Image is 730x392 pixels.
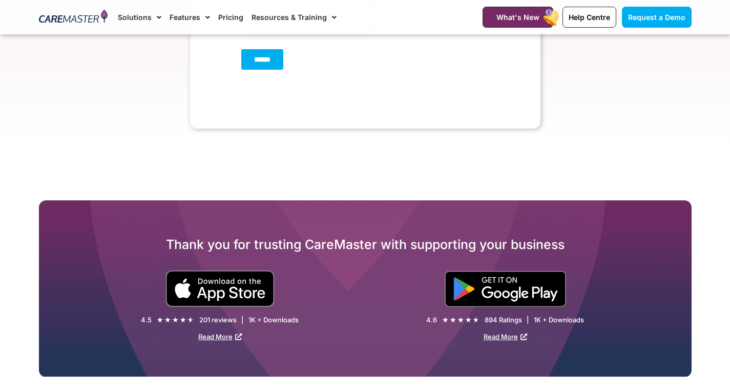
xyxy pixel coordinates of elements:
div: 4.5 [141,316,152,324]
i: ★ [473,315,479,325]
i: ★ [187,315,194,325]
div: 4.6/5 [442,315,479,325]
a: Read More [484,333,527,341]
a: Help Centre [562,7,616,28]
span: Last Name [124,1,159,9]
div: 201 reviews | 1K + Downloads [199,316,299,324]
i: ★ [172,315,179,325]
span: Request a Demo [628,13,685,22]
i: ★ [164,315,171,325]
div: 4.6 [426,316,437,324]
a: Request a Demo [622,7,692,28]
i: ★ [442,315,449,325]
div: 4.5/5 [157,315,194,325]
a: What's New [483,7,553,28]
div: 894 Ratings | 1K + Downloads [485,316,584,324]
i: ★ [157,315,163,325]
h2: Thank you for trusting CareMaster with supporting your business [39,236,692,253]
i: ★ [465,315,472,325]
img: CareMaster Logo [39,10,108,25]
i: ★ [180,315,186,325]
i: ★ [457,315,464,325]
span: What's New [496,13,539,22]
img: small black download on the apple app store button. [165,271,275,307]
a: Read More [198,333,242,341]
span: Help Centre [569,13,610,22]
img: "Get is on" Black Google play button. [445,271,566,307]
i: ★ [450,315,456,325]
